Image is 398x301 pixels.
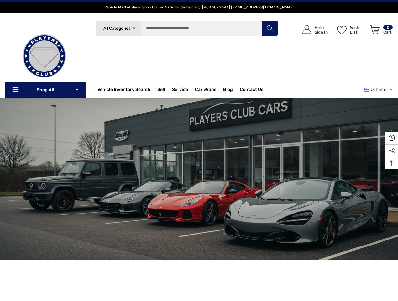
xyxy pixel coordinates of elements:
a: Sell [157,83,172,96]
svg: Wish List [337,26,347,34]
svg: Icon Arrow Down [75,87,79,92]
svg: Recently Viewed [389,135,395,141]
span: Vehicle Marketplace. Shop Online. Nationwide Delivery. | 404.602.9593 | [EMAIL_ADDRESS][DOMAIN_NAME] [104,5,294,9]
a: Vehicle Inventory Search [97,87,150,94]
a: Contact Us [240,87,263,94]
span: Sell [157,87,165,94]
svg: Social Media [389,148,395,154]
svg: Top [385,160,398,166]
a: Wish List Wish List [334,19,367,40]
svg: Icon Arrow Down [132,26,136,31]
p: Hello [315,25,328,30]
a: Sign in [295,19,331,40]
svg: Review Your Cart [370,25,380,34]
p: Wish List [350,25,367,34]
button: Search [262,20,278,36]
svg: Icon Line [12,86,21,93]
a: Service [172,87,188,94]
p: Shop All [5,82,86,98]
a: USD [364,83,393,96]
p: Cart [383,30,393,34]
span: All Categories [103,26,131,31]
span: Car Wraps [195,87,216,94]
a: Car Wraps [195,83,223,96]
a: Blog [223,87,233,94]
svg: Icon User Account [302,25,311,34]
img: Players Club | Cars For Sale [13,25,76,87]
a: All Categories Icon Arrow Down Icon Arrow Up [96,20,141,36]
p: Sign In [315,30,328,34]
p: 0 [383,25,393,30]
a: Cart with 0 items [367,19,393,43]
